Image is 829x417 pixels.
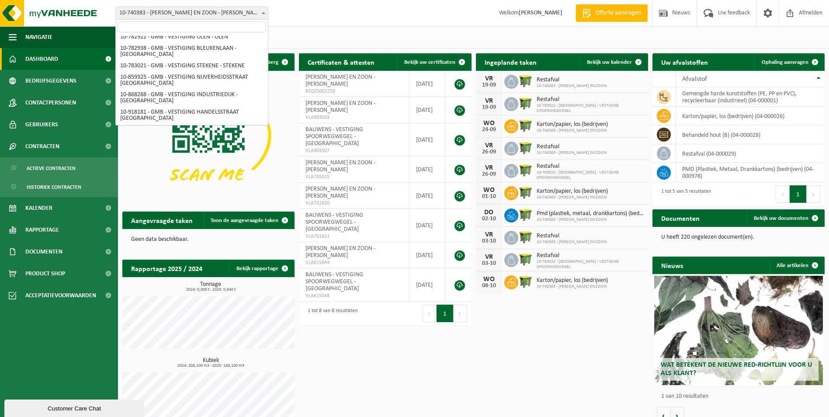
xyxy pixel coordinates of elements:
div: 26-09 [480,149,498,155]
div: VR [480,142,498,149]
div: DO [480,209,498,216]
img: WB-1100-HPE-GN-50 [518,96,533,111]
span: Karton/papier, los (bedrijven) [537,277,608,284]
iframe: chat widget [4,398,146,417]
span: 10-740383 - [PERSON_NAME] EN ZOON [537,240,607,245]
span: VLA701620 [305,200,402,207]
span: Bekijk uw certificaten [404,59,455,65]
span: 10-740383 - BAUWENS EN ZOON - STEKENE [116,7,268,19]
span: VLA903503 [305,114,402,121]
span: Navigatie [25,26,52,48]
td: PMD (Plastiek, Metaal, Drankkartons) (bedrijven) (04-000978) [676,163,825,182]
span: Rapportage [25,219,59,241]
span: Dashboard [25,48,58,70]
h2: Rapportage 2025 / 2024 [122,260,211,277]
div: 1 tot 8 van 8 resultaten [303,304,357,323]
div: 01-10 [480,194,498,200]
li: 10-782938 - GMB - VESTIGING BLEUKENLAAN - [GEOGRAPHIC_DATA] [118,43,266,60]
span: Gebruikers [25,114,58,136]
td: [DATE] [409,156,446,183]
span: Toon de aangevraagde taken [211,218,278,223]
div: VR [480,97,498,104]
span: VLA615044 [305,259,402,266]
li: 10-859325 - GMB - VESTIGING NIJVERHEIDSSTRAAT [GEOGRAPHIC_DATA] [118,72,266,89]
div: 03-10 [480,261,498,267]
span: 10-740383 - [PERSON_NAME] EN ZOON [537,128,608,133]
button: Previous [423,305,437,322]
a: Actieve contracten [2,160,116,176]
li: 10-918181 - GMB - VESTIGING HANDELSSTRAAT [GEOGRAPHIC_DATA] [118,107,266,124]
div: 19-09 [480,104,498,111]
span: 10-783022 - [GEOGRAPHIC_DATA] - VESTIGING SPOORWEGWEGEL [537,170,644,181]
span: Bekijk uw kalender [587,59,632,65]
img: WB-1100-HPE-GN-50 [518,73,533,88]
span: Contactpersonen [25,92,76,114]
button: Next [454,305,467,322]
h3: Tonnage [127,281,295,292]
td: [DATE] [409,268,446,302]
div: 24-09 [480,127,498,133]
h3: Kubiek [127,358,295,368]
p: Geen data beschikbaar. [131,236,286,243]
div: 03-10 [480,238,498,244]
a: Historiek contracten [2,178,116,195]
span: Historiek contracten [27,179,81,195]
span: [PERSON_NAME] EN ZOON - [PERSON_NAME] [305,100,375,114]
a: Bekijk uw kalender [580,53,647,71]
button: Next [807,185,820,203]
h2: Ingeplande taken [476,53,545,70]
div: WO [480,120,498,127]
strong: [PERSON_NAME] [519,10,562,16]
td: [DATE] [409,209,446,242]
span: 10-740383 - [PERSON_NAME] EN ZOON [537,83,607,89]
span: Documenten [25,241,62,263]
h2: Documenten [652,209,708,226]
span: 10-783022 - [GEOGRAPHIC_DATA] - VESTIGING SPOORWEGWEGEL [537,259,644,270]
span: Restafval [537,163,644,170]
span: Kalender [25,197,52,219]
span: Karton/papier, los (bedrijven) [537,121,608,128]
span: Actieve contracten [27,160,76,177]
img: WB-1100-HPE-GN-50 [518,140,533,155]
td: [DATE] [409,242,446,268]
span: Karton/papier, los (bedrijven) [537,188,608,195]
span: Contracten [25,136,59,157]
span: BAUWENS - VESTIGING SPOORWEGWEGEL - [GEOGRAPHIC_DATA] [305,126,363,147]
div: WO [480,276,498,283]
span: [PERSON_NAME] EN ZOON - [PERSON_NAME] [305,160,375,173]
span: Pmd (plastiek, metaal, drankkartons) (bedrijven) [537,210,644,217]
div: VR [480,75,498,82]
li: 10-782922 - GMB - VESTIGING OLEN - OLEN [118,31,266,43]
td: [DATE] [409,97,446,123]
span: VLA701621 [305,233,402,240]
div: 19-09 [480,82,498,88]
span: [PERSON_NAME] EN ZOON - [PERSON_NAME] [305,74,375,87]
img: Download de VHEPlus App [122,71,295,200]
span: Restafval [537,233,607,240]
span: Wat betekent de nieuwe RED-richtlijn voor u als klant? [661,361,812,377]
span: Bekijk uw documenten [754,215,808,221]
span: BAUWENS - VESTIGING SPOORWEGWEGEL - [GEOGRAPHIC_DATA] [305,271,363,292]
span: RED25002250 [305,88,402,95]
img: WB-1100-HPE-GN-50 [518,274,533,289]
span: Offerte aanvragen [593,9,643,17]
button: Previous [776,185,790,203]
h2: Aangevraagde taken [122,212,201,229]
li: 10-783021 - GMB - VESTIGING STEKENE - STEKENE [118,60,266,72]
td: [DATE] [409,71,446,97]
img: WB-1100-HPE-GN-50 [518,163,533,177]
h2: Nieuws [652,257,692,274]
span: [PERSON_NAME] EN ZOON - [PERSON_NAME] [305,186,375,199]
span: Product Shop [25,263,65,285]
td: gemengde harde kunststoffen (PE, PP en PVC), recycleerbaar (industrieel) (04-000001) [676,87,825,107]
div: 26-09 [480,171,498,177]
span: 10-740383 - BAUWENS EN ZOON - STEKENE [115,7,268,20]
a: Bekijk rapportage [229,260,294,277]
a: Offerte aanvragen [576,4,648,22]
span: 10-740383 - [PERSON_NAME] EN ZOON [537,150,607,156]
span: 10-740383 - [PERSON_NAME] EN ZOON [537,195,608,200]
h2: Certificaten & attesten [299,53,383,70]
span: Restafval [537,96,644,103]
span: BAUWENS - VESTIGING SPOORWEGWEGEL - [GEOGRAPHIC_DATA] [305,212,363,233]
